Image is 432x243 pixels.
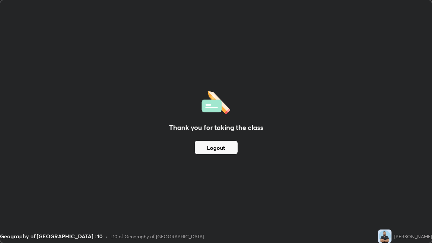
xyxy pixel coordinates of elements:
div: [PERSON_NAME] [394,233,432,240]
h2: Thank you for taking the class [169,123,263,133]
div: L10 of Geography of [GEOGRAPHIC_DATA] [110,233,204,240]
img: offlineFeedback.1438e8b3.svg [201,89,231,114]
img: f1ee3e6135ed47e1b5343f92ea906b98.jpg [378,230,391,243]
button: Logout [195,141,238,154]
div: • [105,233,108,240]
